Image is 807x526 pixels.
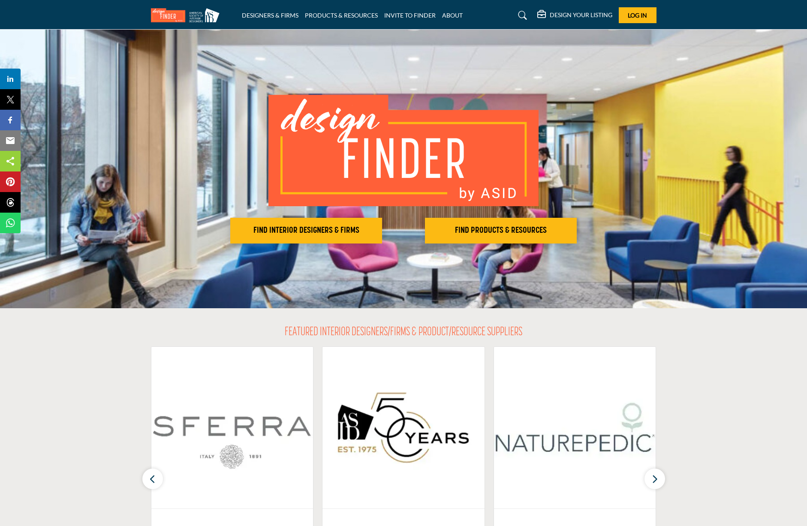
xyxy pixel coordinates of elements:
[428,225,574,236] h2: FIND PRODUCTS & RESOURCES
[322,347,485,508] img: American Society of Interior Designers
[305,12,378,19] a: PRODUCTS & RESOURCES
[285,325,522,340] h2: FEATURED INTERIOR DESIGNERS/FIRMS & PRODUCT/RESOURCE SUPPLIERS
[233,225,379,236] h2: FIND INTERIOR DESIGNERS & FIRMS
[510,9,533,22] a: Search
[384,12,436,19] a: INVITE TO FINDER
[550,11,612,19] h5: DESIGN YOUR LISTING
[151,347,313,508] img: Sferra Fine Linens LLC
[619,7,656,23] button: Log In
[494,347,656,508] img: Naturepedic
[230,218,382,243] button: FIND INTERIOR DESIGNERS & FIRMS
[628,12,647,19] span: Log In
[537,10,612,21] div: DESIGN YOUR LISTING
[242,12,298,19] a: DESIGNERS & FIRMS
[425,218,577,243] button: FIND PRODUCTS & RESOURCES
[151,8,224,22] img: Site Logo
[268,95,539,206] img: image
[442,12,463,19] a: ABOUT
